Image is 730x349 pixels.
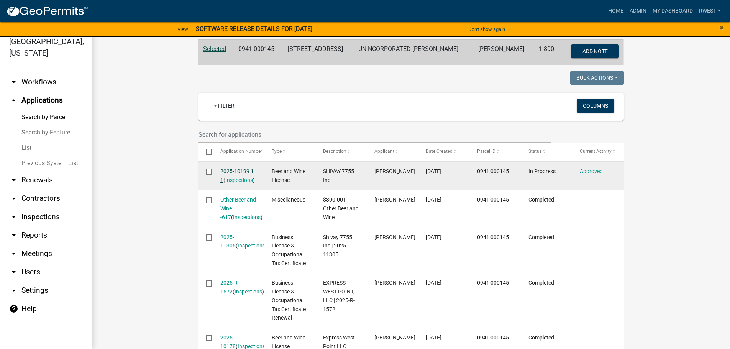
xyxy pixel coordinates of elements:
[528,149,542,154] span: Status
[528,234,554,240] span: Completed
[272,280,306,321] span: Business License & Occupational Tax Certificate Renewal
[9,249,18,258] i: arrow_drop_down
[9,212,18,221] i: arrow_drop_down
[9,194,18,203] i: arrow_drop_down
[528,197,554,203] span: Completed
[354,39,474,65] td: UNINCORPORATED [PERSON_NAME]
[220,197,256,220] a: Other Beer and Wine -617
[374,149,394,154] span: Applicant
[272,149,282,154] span: Type
[198,143,213,161] datatable-header-cell: Select
[470,143,521,161] datatable-header-cell: Parcel ID
[426,168,441,174] span: 09/09/2025
[9,77,18,87] i: arrow_drop_down
[198,127,551,143] input: Search for applications
[577,99,614,113] button: Columns
[374,334,415,341] span: Shelina Babwani
[426,149,453,154] span: Date Created
[719,23,724,32] button: Close
[272,168,305,183] span: Beer and Wine License
[220,233,257,251] div: ( )
[374,234,415,240] span: Dixit Patel
[233,214,261,220] a: Inspections
[9,267,18,277] i: arrow_drop_down
[323,168,354,183] span: SHIVAY 7755 Inc.
[9,96,18,105] i: arrow_drop_up
[367,143,418,161] datatable-header-cell: Applicant
[570,71,624,85] button: Bulk Actions
[580,149,612,154] span: Current Activity
[528,280,554,286] span: Completed
[9,175,18,185] i: arrow_drop_down
[528,334,554,341] span: Completed
[528,168,556,174] span: In Progress
[627,4,650,18] a: Admin
[9,304,18,313] i: help
[477,280,509,286] span: 0941 000145
[220,195,257,221] div: ( )
[272,197,305,203] span: Miscellaneous
[235,288,262,295] a: Inspections
[220,279,257,296] div: ( )
[374,280,415,286] span: Shelina Babwani
[9,231,18,240] i: arrow_drop_down
[323,280,355,312] span: EXPRESS WEST POINT, LLC | 2025-R-1572
[477,334,509,341] span: 0941 000145
[316,143,367,161] datatable-header-cell: Description
[426,280,441,286] span: 12/17/2024
[521,143,573,161] datatable-header-cell: Status
[650,4,696,18] a: My Dashboard
[264,143,316,161] datatable-header-cell: Type
[477,234,509,240] span: 0941 000145
[283,39,354,65] td: [STREET_ADDRESS]
[220,167,257,185] div: ( )
[696,4,724,18] a: rwest
[323,234,352,258] span: Shivay 7755 Inc | 2025-11305
[477,168,509,174] span: 0941 000145
[213,143,264,161] datatable-header-cell: Application Number
[225,177,253,183] a: Inspections
[426,334,441,341] span: 12/17/2024
[220,234,236,249] a: 2025-11305
[573,143,624,161] datatable-header-cell: Current Activity
[580,168,603,174] a: Approved
[571,44,619,58] button: Add Note
[272,234,306,266] span: Business License & Occupational Tax Certificate
[534,39,561,65] td: 1.890
[208,99,241,113] a: + Filter
[374,168,415,174] span: Dixit Patel
[238,242,265,249] a: Inspections
[174,23,191,36] a: View
[220,149,262,154] span: Application Number
[605,4,627,18] a: Home
[196,25,312,33] strong: SOFTWARE RELEASE DETAILS FOR [DATE]
[374,197,415,203] span: Dixit Patel
[9,286,18,295] i: arrow_drop_down
[582,48,608,54] span: Add Note
[220,168,254,183] a: 2025-10199 1 1
[465,23,508,36] button: Don't show again
[220,280,239,295] a: 2025-R-1572
[477,197,509,203] span: 0941 000145
[426,234,441,240] span: 08/07/2025
[426,197,441,203] span: 08/07/2025
[474,39,534,65] td: [PERSON_NAME]
[323,197,359,220] span: $300.00 | Other Beer and Wine
[323,149,346,154] span: Description
[477,149,495,154] span: Parcel ID
[418,143,470,161] datatable-header-cell: Date Created
[203,45,226,52] a: Selected
[234,39,283,65] td: 0941 000145
[719,22,724,33] span: ×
